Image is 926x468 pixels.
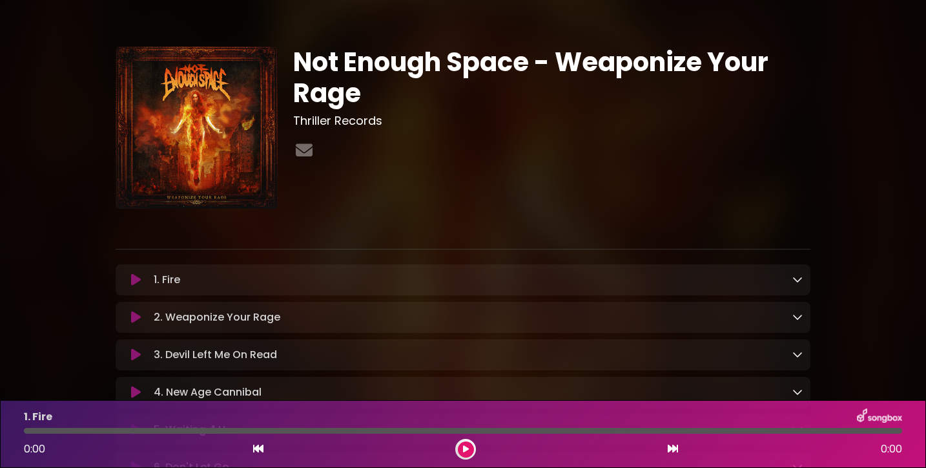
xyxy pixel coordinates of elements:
p: 2. Weaponize Your Rage [154,310,280,325]
h1: Not Enough Space - Weaponize Your Rage [293,47,810,109]
span: 0:00 [881,441,902,457]
p: 1. Fire [154,272,180,288]
img: Pe6NW7JScSS0lgKD9caV [116,47,278,209]
h3: Thriller Records [293,114,810,128]
span: 0:00 [24,441,45,456]
img: songbox-logo-white.png [857,409,902,425]
p: 4. New Age Cannibal [154,385,262,400]
p: 3. Devil Left Me On Read [154,347,277,363]
p: 1. Fire [24,409,52,425]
